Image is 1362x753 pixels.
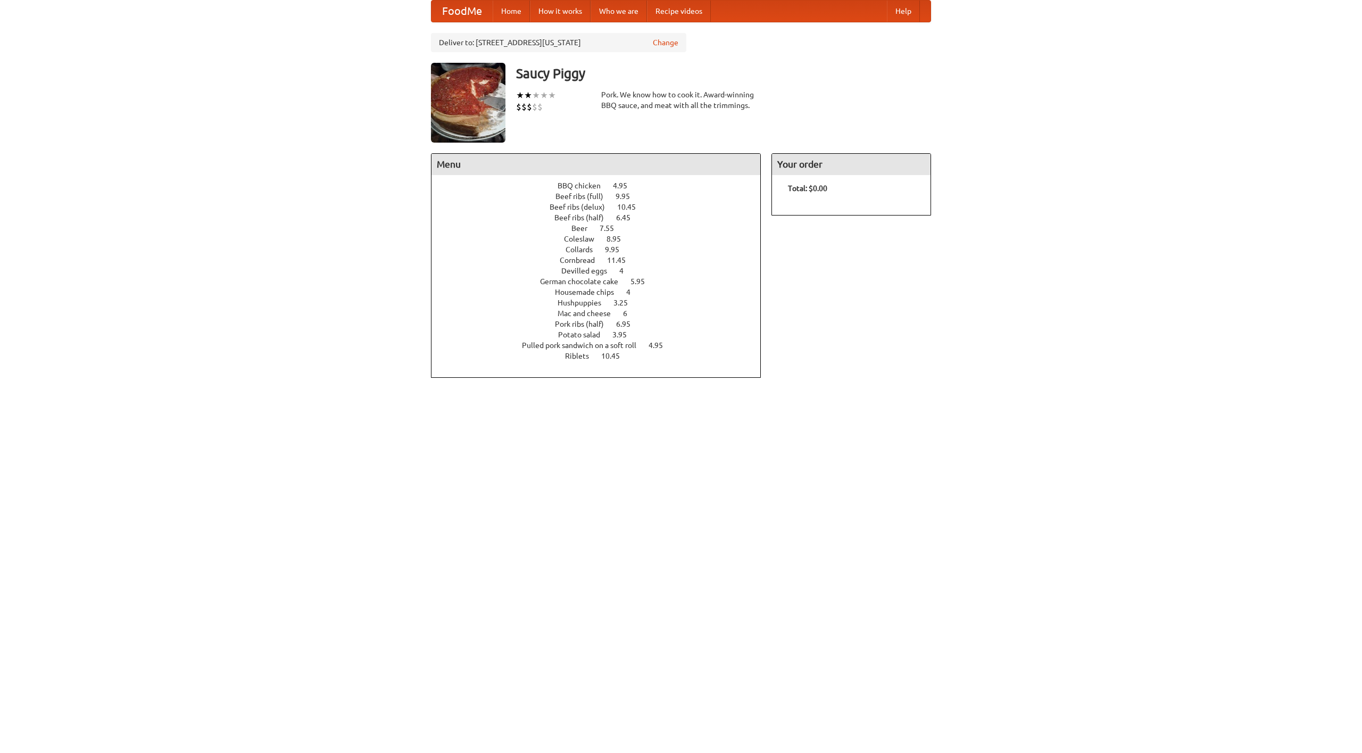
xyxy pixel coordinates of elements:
a: Mac and cheese 6 [558,309,647,318]
span: Hushpuppies [558,299,612,307]
span: Devilled eggs [561,267,618,275]
a: FoodMe [431,1,493,22]
span: 3.25 [613,299,638,307]
span: 9.95 [616,192,641,201]
span: 8.95 [607,235,632,243]
a: German chocolate cake 5.95 [540,277,665,286]
li: ★ [524,89,532,101]
a: Home [493,1,530,22]
li: $ [521,101,527,113]
a: Cornbread 11.45 [560,256,645,264]
span: 4.95 [649,341,674,350]
a: Beer 7.55 [571,224,634,233]
span: 4 [626,288,641,296]
span: 3.95 [612,330,637,339]
span: Mac and cheese [558,309,621,318]
li: $ [532,101,537,113]
div: Pork. We know how to cook it. Award-winning BBQ sauce, and meat with all the trimmings. [601,89,761,111]
span: 6.45 [616,213,641,222]
li: ★ [532,89,540,101]
span: 4 [619,267,634,275]
a: Pulled pork sandwich on a soft roll 4.95 [522,341,683,350]
a: Riblets 10.45 [565,352,640,360]
span: Beef ribs (full) [555,192,614,201]
span: 10.45 [601,352,630,360]
a: Beef ribs (full) 9.95 [555,192,650,201]
li: ★ [540,89,548,101]
span: BBQ chicken [558,181,611,190]
a: Beef ribs (delux) 10.45 [550,203,655,211]
span: Potato salad [558,330,611,339]
a: Housemade chips 4 [555,288,650,296]
span: Beef ribs (delux) [550,203,616,211]
span: 6.95 [616,320,641,328]
h3: Saucy Piggy [516,63,931,84]
span: 7.55 [600,224,625,233]
span: Pork ribs (half) [555,320,614,328]
li: ★ [516,89,524,101]
a: Recipe videos [647,1,711,22]
span: Riblets [565,352,600,360]
li: $ [516,101,521,113]
div: Deliver to: [STREET_ADDRESS][US_STATE] [431,33,686,52]
a: Potato salad 3.95 [558,330,646,339]
li: ★ [548,89,556,101]
a: Hushpuppies 3.25 [558,299,647,307]
span: Beer [571,224,598,233]
b: Total: $0.00 [788,184,827,193]
a: How it works [530,1,591,22]
span: Pulled pork sandwich on a soft roll [522,341,647,350]
a: Collards 9.95 [566,245,639,254]
a: BBQ chicken 4.95 [558,181,647,190]
li: $ [527,101,532,113]
a: Devilled eggs 4 [561,267,643,275]
img: angular.jpg [431,63,505,143]
span: Collards [566,245,603,254]
h4: Your order [772,154,931,175]
a: Help [887,1,920,22]
h4: Menu [431,154,760,175]
span: German chocolate cake [540,277,629,286]
span: 4.95 [613,181,638,190]
span: Coleslaw [564,235,605,243]
span: 9.95 [605,245,630,254]
a: Pork ribs (half) 6.95 [555,320,650,328]
span: 11.45 [607,256,636,264]
a: Beef ribs (half) 6.45 [554,213,650,222]
a: Who we are [591,1,647,22]
span: Housemade chips [555,288,625,296]
a: Coleslaw 8.95 [564,235,641,243]
li: $ [537,101,543,113]
a: Change [653,37,678,48]
span: Beef ribs (half) [554,213,614,222]
span: 6 [623,309,638,318]
span: 5.95 [630,277,655,286]
span: Cornbread [560,256,605,264]
span: 10.45 [617,203,646,211]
